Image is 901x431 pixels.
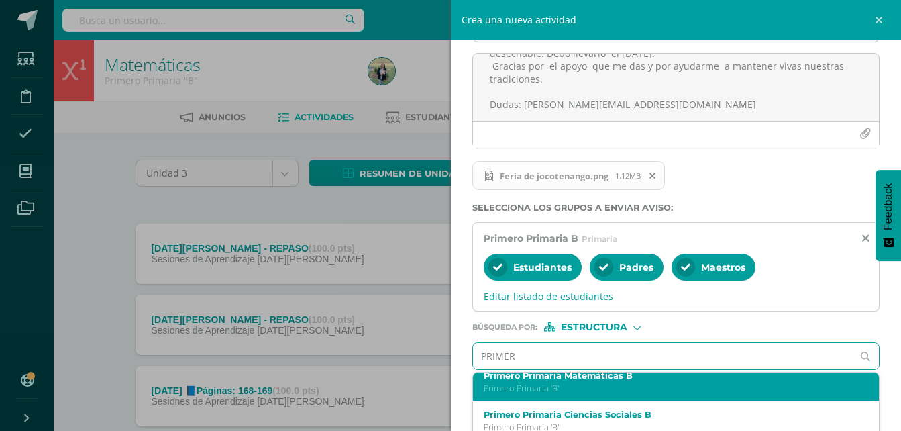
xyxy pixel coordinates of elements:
[641,169,664,183] span: Remover archivo
[561,324,627,331] span: Estructura
[544,322,645,332] div: [object Object]
[473,343,853,369] input: Ej. Primero primaria
[513,261,572,273] span: Estudiantes
[701,261,745,273] span: Maestros
[484,410,852,420] label: Primero Primaria Ciencias Sociales B
[472,324,537,331] span: Búsqueda por :
[493,171,615,181] span: Feria de jocotenango.png
[484,383,852,394] p: Primero Primaria 'B'
[876,170,901,261] button: Feedback - Mostrar encuesta
[882,183,894,230] span: Feedback
[484,371,852,381] label: Primero Primaria Matemáticas B
[619,261,653,273] span: Padres
[484,290,869,303] span: Editar listado de estudiantes
[472,161,666,191] span: Feria de jocotenango.png
[582,234,617,244] span: Primaria
[615,171,641,181] span: 1.12MB
[472,203,880,213] label: Selecciona los grupos a enviar aviso :
[473,54,880,121] textarea: Papis, este año, como parte de las celebraciones de nuestra independencia, realizaremos la tradic...
[484,232,578,244] span: Primero Primaria B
